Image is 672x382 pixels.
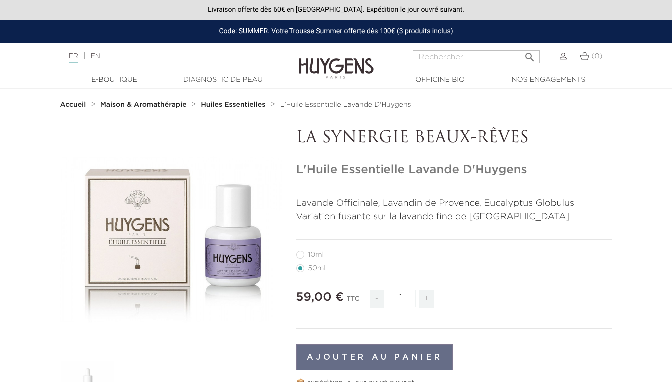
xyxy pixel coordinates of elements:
button: Ajouter au panier [296,344,453,370]
p: Variation fusante sur la lavande fine de [GEOGRAPHIC_DATA] [296,210,612,224]
p: LA SYNERGIE BEAUX-RÊVES [296,129,612,148]
h1: L'Huile Essentielle Lavande D'Huygens [296,163,612,177]
a: Accueil [60,101,88,109]
strong: Maison & Aromathérapie [100,101,187,108]
a: Diagnostic de peau [173,75,273,85]
a: Officine Bio [390,75,490,85]
a: EN [90,53,100,60]
a: L'Huile Essentielle Lavande D'Huygens [280,101,411,109]
a: FR [69,53,78,63]
a: Nos engagements [499,75,598,85]
i:  [524,48,536,60]
span: (0) [591,53,602,60]
div: | [64,50,273,62]
div: TTC [346,288,359,315]
a: E-Boutique [65,75,164,85]
input: Rechercher [413,50,540,63]
label: 50ml [296,264,338,272]
button:  [521,47,539,61]
p: Lavande Officinale, Lavandin de Provence, Eucalyptus Globulus [296,197,612,210]
a: Maison & Aromathérapie [100,101,189,109]
span: L'Huile Essentielle Lavande D'Huygens [280,101,411,108]
span: + [419,290,435,308]
span: 59,00 € [296,291,344,303]
a: Huiles Essentielles [201,101,268,109]
span: - [370,290,384,308]
img: Huygens [299,42,374,80]
strong: Accueil [60,101,86,108]
input: Quantité [386,290,416,307]
strong: Huiles Essentielles [201,101,265,108]
label: 10ml [296,251,336,259]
